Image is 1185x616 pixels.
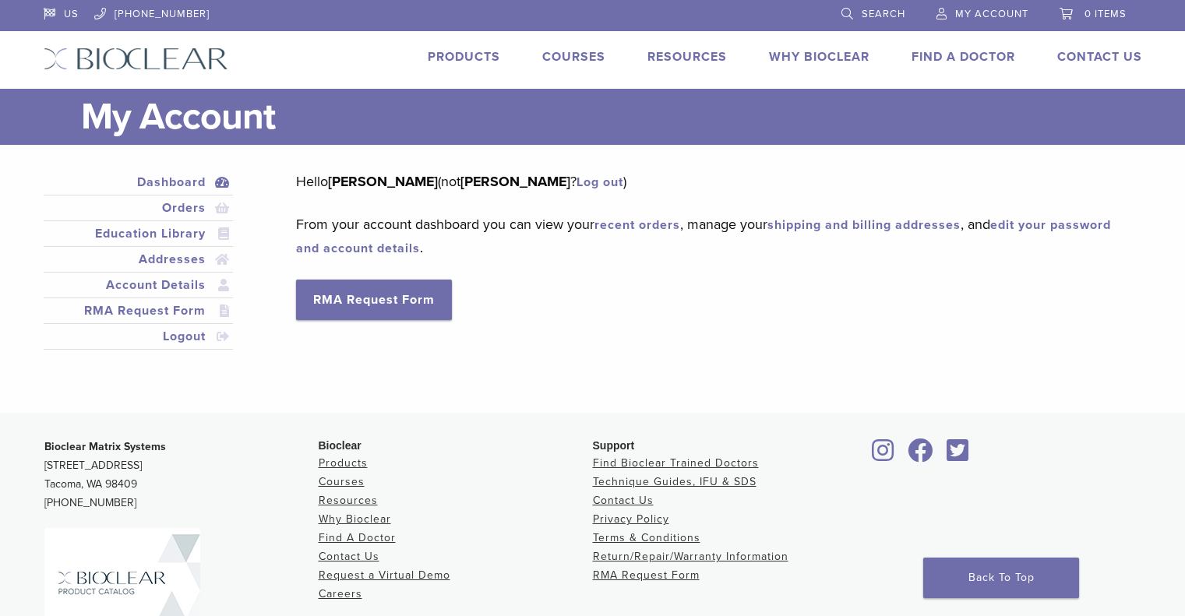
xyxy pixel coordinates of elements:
[319,568,450,582] a: Request a Virtual Demo
[593,494,654,507] a: Contact Us
[44,438,319,512] p: [STREET_ADDRESS] Tacoma, WA 98409 [PHONE_NUMBER]
[912,49,1015,65] a: Find A Doctor
[44,440,166,453] strong: Bioclear Matrix Systems
[862,8,905,20] span: Search
[942,448,975,463] a: Bioclear
[593,475,756,488] a: Technique Guides, IFU & SDS
[319,550,379,563] a: Contact Us
[1084,8,1127,20] span: 0 items
[319,512,391,526] a: Why Bioclear
[81,89,1142,145] h1: My Account
[47,327,231,346] a: Logout
[593,439,635,452] span: Support
[647,49,727,65] a: Resources
[47,199,231,217] a: Orders
[577,174,623,190] a: Log out
[593,512,669,526] a: Privacy Policy
[593,531,700,544] a: Terms & Conditions
[1057,49,1142,65] a: Contact Us
[319,531,396,544] a: Find A Doctor
[47,224,231,243] a: Education Library
[296,213,1118,259] p: From your account dashboard you can view your , manage your , and .
[593,456,759,470] a: Find Bioclear Trained Doctors
[460,173,570,190] strong: [PERSON_NAME]
[319,439,361,452] span: Bioclear
[47,301,231,320] a: RMA Request Form
[955,8,1028,20] span: My Account
[867,448,900,463] a: Bioclear
[542,49,605,65] a: Courses
[903,448,939,463] a: Bioclear
[296,280,452,320] a: RMA Request Form
[47,173,231,192] a: Dashboard
[328,173,438,190] strong: [PERSON_NAME]
[593,550,788,563] a: Return/Repair/Warranty Information
[296,170,1118,193] p: Hello (not ? )
[594,217,680,233] a: recent orders
[428,49,500,65] a: Products
[47,250,231,269] a: Addresses
[47,276,231,294] a: Account Details
[319,494,378,507] a: Resources
[319,587,362,600] a: Careers
[44,170,234,368] nav: Account pages
[319,456,368,470] a: Products
[44,48,228,70] img: Bioclear
[767,217,961,233] a: shipping and billing addresses
[923,558,1079,598] a: Back To Top
[319,475,365,488] a: Courses
[593,568,700,582] a: RMA Request Form
[769,49,869,65] a: Why Bioclear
